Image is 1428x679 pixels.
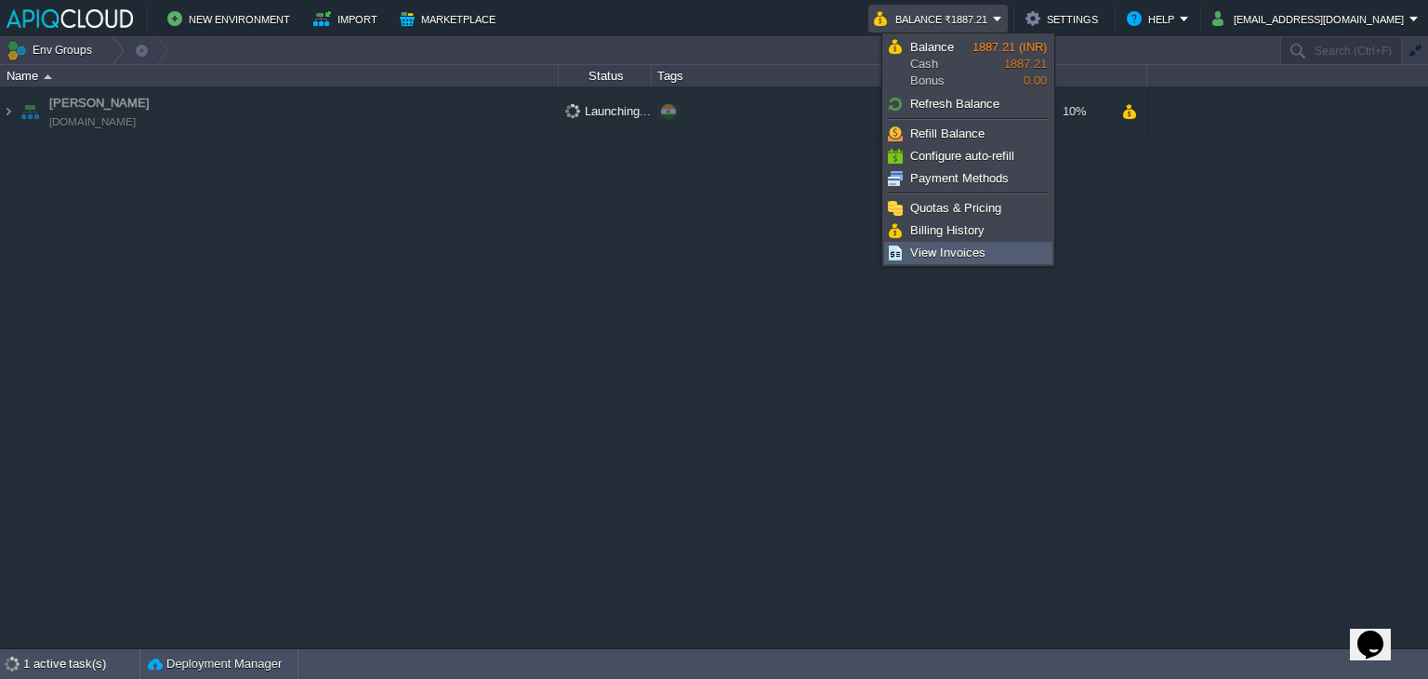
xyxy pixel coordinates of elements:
span: Launching... [565,104,651,118]
div: Status [560,65,651,87]
div: 10% [1044,87,1104,137]
a: Quotas & Pricing [885,198,1051,219]
iframe: chat widget [1350,605,1409,660]
span: Refresh Balance [910,97,999,111]
a: [DOMAIN_NAME] [49,113,136,131]
img: AMDAwAAAACH5BAEAAAAALAAAAAABAAEAAAICRAEAOw== [1,87,16,137]
span: Payment Methods [910,171,1009,185]
span: Balance [910,40,954,54]
button: Deployment Manager [148,655,282,673]
img: AMDAwAAAACH5BAEAAAAALAAAAAABAAEAAAICRAEAOw== [44,74,52,79]
span: Configure auto-refill [910,149,1014,163]
div: 1 active task(s) [23,649,139,679]
span: 1887.21 0.00 [972,40,1047,87]
a: Configure auto-refill [885,146,1051,166]
a: Refresh Balance [885,94,1051,114]
button: Settings [1025,7,1104,30]
button: [EMAIL_ADDRESS][DOMAIN_NAME] [1212,7,1409,30]
img: AMDAwAAAACH5BAEAAAAALAAAAAABAAEAAAICRAEAOw== [17,87,43,137]
span: Cash Bonus [910,39,972,89]
a: [PERSON_NAME] [49,94,150,113]
span: Quotas & Pricing [910,201,1001,215]
img: APIQCloud [7,9,133,28]
a: Payment Methods [885,168,1051,189]
a: View Invoices [885,243,1051,263]
div: Name [2,65,558,87]
button: New Environment [167,7,296,30]
button: Env Groups [7,37,99,63]
span: Refill Balance [910,126,985,140]
a: BalanceCashBonus1887.21 (INR)1887.210.00 [885,36,1051,92]
a: Refill Balance [885,124,1051,144]
span: View Invoices [910,246,985,260]
span: Billing History [910,223,985,237]
a: Billing History [885,220,1051,241]
button: Help [1127,7,1180,30]
button: Import [313,7,383,30]
span: 1887.21 (INR) [972,40,1047,54]
div: Tags [653,65,948,87]
button: Marketplace [400,7,501,30]
button: Balance ₹1887.21 [874,7,993,30]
